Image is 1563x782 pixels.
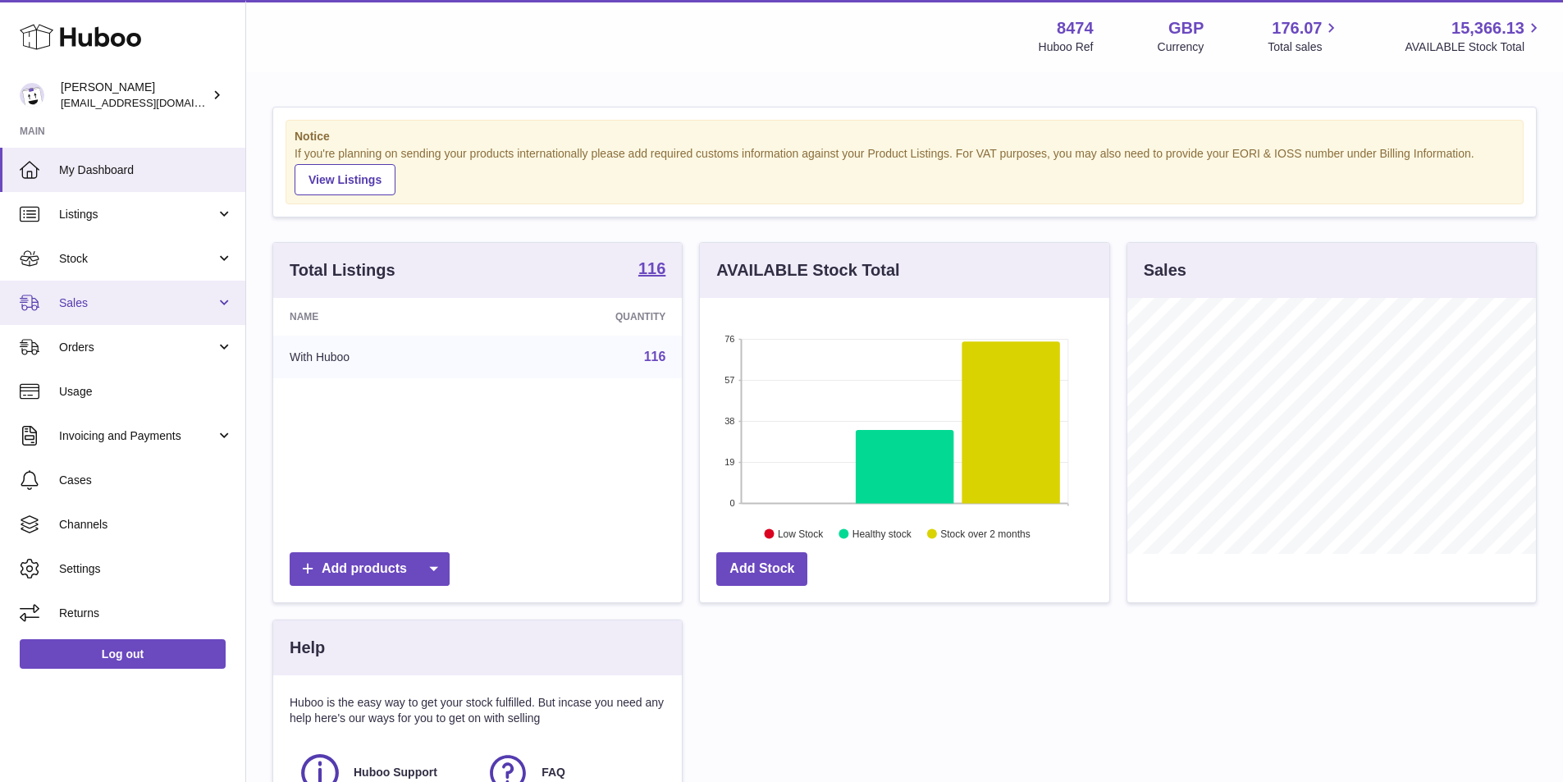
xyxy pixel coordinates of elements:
[1168,17,1204,39] strong: GBP
[59,207,216,222] span: Listings
[1405,17,1543,55] a: 15,366.13 AVAILABLE Stock Total
[290,259,395,281] h3: Total Listings
[716,259,899,281] h3: AVAILABLE Stock Total
[59,517,233,533] span: Channels
[290,552,450,586] a: Add products
[20,639,226,669] a: Log out
[59,428,216,444] span: Invoicing and Payments
[725,416,735,426] text: 38
[730,498,735,508] text: 0
[61,96,241,109] span: [EMAIL_ADDRESS][DOMAIN_NAME]
[273,298,489,336] th: Name
[1158,39,1204,55] div: Currency
[59,473,233,488] span: Cases
[1039,39,1094,55] div: Huboo Ref
[295,146,1515,195] div: If you're planning on sending your products internationally please add required customs informati...
[638,260,665,280] a: 116
[1268,17,1341,55] a: 176.07 Total sales
[638,260,665,277] strong: 116
[290,695,665,726] p: Huboo is the easy way to get your stock fulfilled. But incase you need any help here's our ways f...
[295,164,395,195] a: View Listings
[295,129,1515,144] strong: Notice
[1272,17,1322,39] span: 176.07
[542,765,565,780] span: FAQ
[354,765,437,780] span: Huboo Support
[725,334,735,344] text: 76
[716,552,807,586] a: Add Stock
[1451,17,1524,39] span: 15,366.13
[61,80,208,111] div: [PERSON_NAME]
[59,340,216,355] span: Orders
[1057,17,1094,39] strong: 8474
[59,561,233,577] span: Settings
[1405,39,1543,55] span: AVAILABLE Stock Total
[1144,259,1186,281] h3: Sales
[1268,39,1341,55] span: Total sales
[644,350,666,364] a: 116
[20,83,44,107] img: orders@neshealth.com
[59,606,233,621] span: Returns
[59,162,233,178] span: My Dashboard
[489,298,682,336] th: Quantity
[59,251,216,267] span: Stock
[290,637,325,659] h3: Help
[59,384,233,400] span: Usage
[725,457,735,467] text: 19
[273,336,489,378] td: With Huboo
[941,528,1031,539] text: Stock over 2 months
[59,295,216,311] span: Sales
[778,528,824,539] text: Low Stock
[725,375,735,385] text: 57
[852,528,912,539] text: Healthy stock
